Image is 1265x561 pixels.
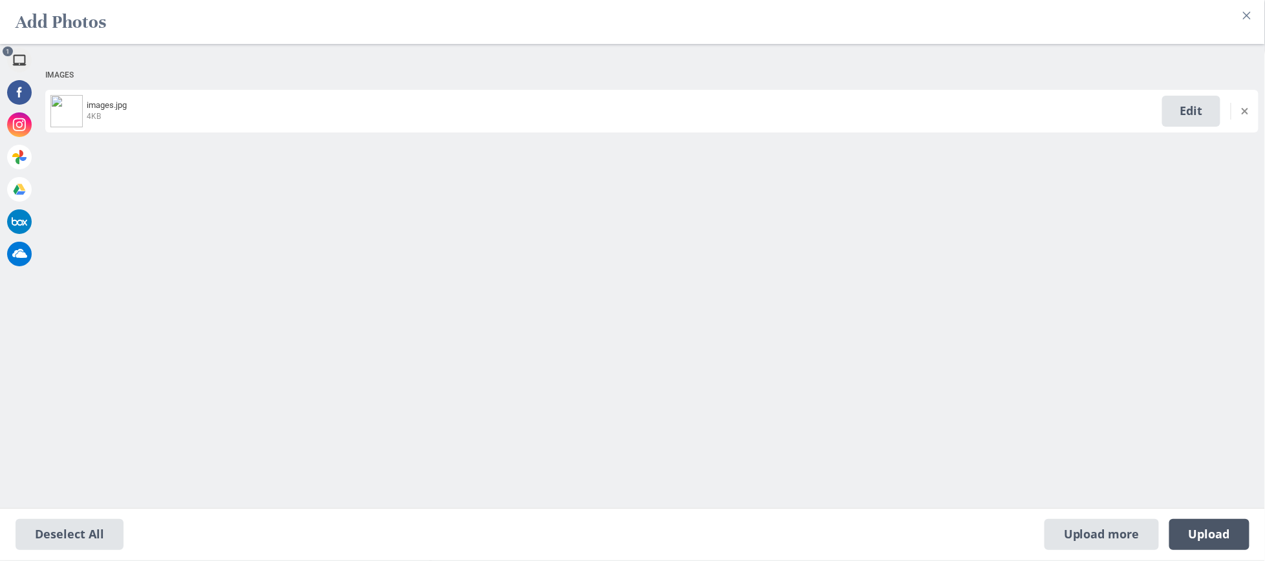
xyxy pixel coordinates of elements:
[1169,519,1249,550] span: Upload
[1237,5,1257,26] button: Close
[1189,527,1230,542] span: Upload
[1162,96,1220,127] span: Edit
[50,95,83,127] img: 8dbd27cd-f68d-4bd7-916d-c1022d5c84b4
[45,63,1259,87] div: Images
[3,47,13,56] span: 1
[16,519,124,550] span: Deselect All
[87,100,127,110] span: images.jpg
[87,112,101,121] span: 4KB
[1044,519,1159,550] span: Upload more
[16,5,106,39] h2: Add Photos
[83,100,1162,122] div: images.jpg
